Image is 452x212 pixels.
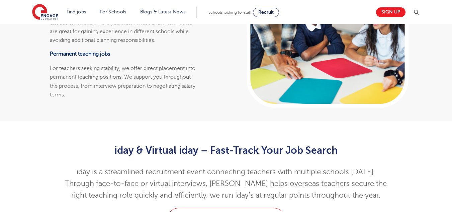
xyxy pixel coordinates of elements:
[100,9,126,14] a: For Schools
[50,51,110,57] b: Permanent teaching jobs
[65,168,387,199] span: iday is a streamlined recruitment event connecting teachers with multiple schools [DATE]. Through...
[376,7,405,17] a: Sign up
[32,4,58,21] img: Engage Education
[140,9,186,14] a: Blogs & Latest News
[114,145,338,156] b: iday & Virtual iday – Fast-Track Your Job Search
[253,8,279,17] a: Recruit
[208,10,252,15] span: Schools looking for staff
[258,10,274,15] span: Recruit
[67,9,86,14] a: Find jobs
[50,65,195,98] span: For teachers seeking stability, we offer direct placement into permanent teaching positions. We s...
